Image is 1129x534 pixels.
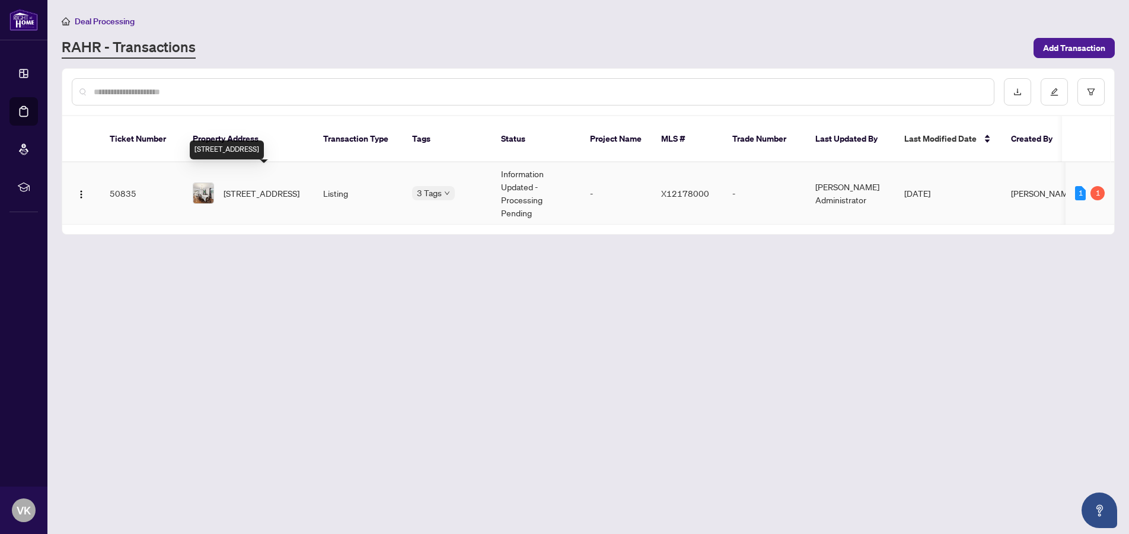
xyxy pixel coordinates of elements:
span: Deal Processing [75,16,135,27]
th: Tags [403,116,492,162]
button: Add Transaction [1034,38,1115,58]
th: Ticket Number [100,116,183,162]
span: filter [1087,88,1095,96]
th: Project Name [581,116,652,162]
span: edit [1050,88,1058,96]
span: X12178000 [661,188,709,199]
img: thumbnail-img [193,183,213,203]
button: filter [1077,78,1105,105]
span: [STREET_ADDRESS] [224,187,299,200]
span: Add Transaction [1043,39,1105,57]
button: Open asap [1082,493,1117,528]
td: - [723,162,806,225]
button: edit [1041,78,1068,105]
td: Information Updated - Processing Pending [492,162,581,225]
div: [STREET_ADDRESS] [190,140,264,159]
span: down [444,190,450,196]
th: Created By [1002,116,1073,162]
div: 1 [1090,186,1105,200]
td: 50835 [100,162,183,225]
button: Logo [72,184,91,203]
button: download [1004,78,1031,105]
a: RAHR - Transactions [62,37,196,59]
span: download [1013,88,1022,96]
th: Last Updated By [806,116,895,162]
td: [PERSON_NAME] Administrator [806,162,895,225]
img: logo [9,9,38,31]
td: Listing [314,162,403,225]
span: VK [17,502,31,519]
span: home [62,17,70,25]
th: Property Address [183,116,314,162]
th: MLS # [652,116,723,162]
span: 3 Tags [417,186,442,200]
th: Trade Number [723,116,806,162]
td: - [581,162,652,225]
span: [DATE] [904,188,930,199]
th: Transaction Type [314,116,403,162]
th: Last Modified Date [895,116,1002,162]
th: Status [492,116,581,162]
span: [PERSON_NAME] [1011,188,1075,199]
div: 1 [1075,186,1086,200]
img: Logo [76,190,86,199]
span: Last Modified Date [904,132,977,145]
